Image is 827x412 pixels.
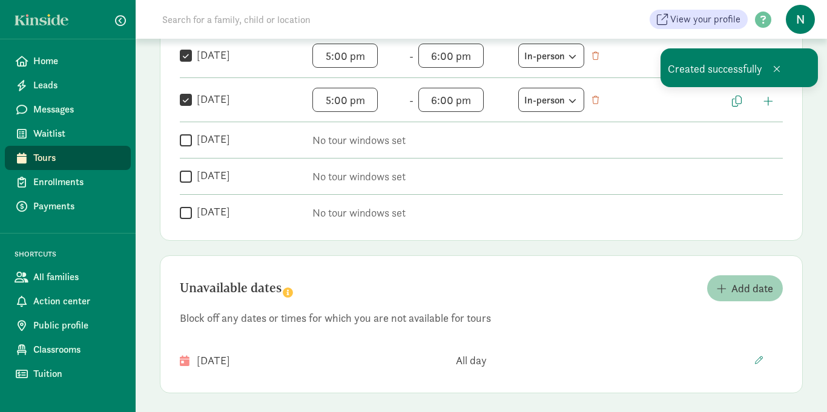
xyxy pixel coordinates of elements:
[33,102,121,117] span: Messages
[409,92,413,108] span: -
[312,88,378,112] input: Start time
[155,7,495,31] input: Search for a family, child or location
[766,354,827,412] iframe: Chat Widget
[5,194,131,218] a: Payments
[456,352,636,368] div: All day
[192,132,230,146] label: [DATE]
[731,280,773,296] span: Add date
[33,126,121,141] span: Waitlist
[33,270,121,284] span: All families
[524,47,578,64] div: In-person
[192,92,230,106] label: [DATE]
[707,275,783,301] button: Add date
[5,49,131,73] a: Home
[33,318,121,333] span: Public profile
[33,367,121,381] span: Tuition
[670,12,740,27] span: View your profile
[650,10,748,29] a: View your profile
[312,206,783,220] p: No tour windows set
[418,44,484,68] input: End time
[192,168,230,183] label: [DATE]
[661,48,818,87] div: Created successfully
[192,48,230,62] label: [DATE]
[33,294,121,309] span: Action center
[312,133,783,148] p: No tour windows set
[5,146,131,170] a: Tours
[33,199,121,214] span: Payments
[180,275,294,301] h2: Unavailable dates
[524,91,578,108] div: In-person
[5,265,131,289] a: All families
[5,362,131,386] a: Tuition
[312,44,378,68] input: Start time
[312,169,783,184] p: No tour windows set
[418,88,484,112] input: End time
[5,313,131,338] a: Public profile
[197,352,230,368] div: [DATE]
[192,204,230,219] label: [DATE]
[5,122,131,146] a: Waitlist
[5,170,131,194] a: Enrollments
[33,175,121,189] span: Enrollments
[5,97,131,122] a: Messages
[180,311,783,325] p: Block off any dates or times for which you are not available for tours
[33,78,121,93] span: Leads
[33,54,121,68] span: Home
[409,48,413,64] span: -
[786,5,815,34] span: n
[33,151,121,165] span: Tours
[5,73,131,97] a: Leads
[5,338,131,362] a: Classrooms
[5,289,131,313] a: Action center
[33,342,121,357] span: Classrooms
